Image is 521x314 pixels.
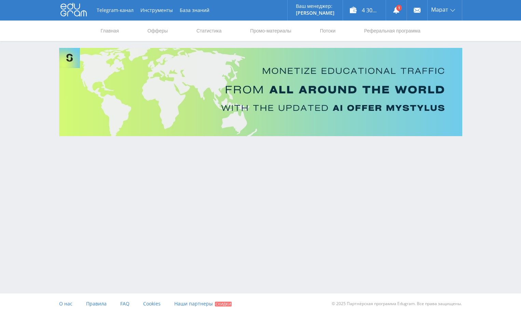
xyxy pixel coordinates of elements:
a: Наши партнеры Скидки [174,293,232,314]
a: Офферы [147,21,169,41]
span: Правила [86,300,107,307]
a: Правила [86,293,107,314]
img: Banner [59,48,462,136]
span: Наши партнеры [174,300,213,307]
span: О нас [59,300,72,307]
a: Реферальная программа [364,21,421,41]
a: Главная [100,21,120,41]
p: [PERSON_NAME] [296,10,334,16]
a: Промо-материалы [249,21,292,41]
a: Статистика [196,21,222,41]
span: FAQ [120,300,129,307]
a: Потоки [319,21,336,41]
span: Cookies [143,300,161,307]
span: Скидки [215,302,232,306]
p: Ваш менеджер: [296,3,334,9]
a: Cookies [143,293,161,314]
a: О нас [59,293,72,314]
span: Марат [431,7,448,12]
div: © 2025 Партнёрская программа Edugram. Все права защищены. [264,293,462,314]
a: FAQ [120,293,129,314]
